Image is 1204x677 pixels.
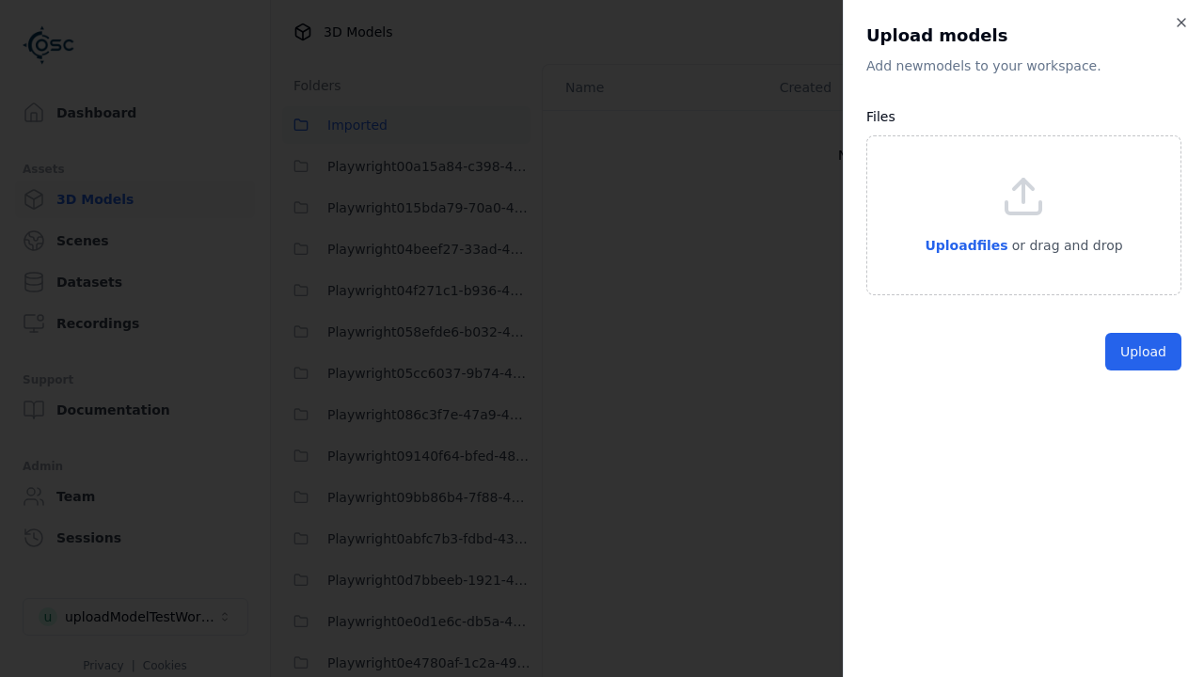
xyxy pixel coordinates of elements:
[1105,333,1181,370] button: Upload
[866,23,1181,49] h2: Upload models
[866,56,1181,75] p: Add new model s to your workspace.
[925,238,1007,253] span: Upload files
[1008,234,1123,257] p: or drag and drop
[866,109,895,124] label: Files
